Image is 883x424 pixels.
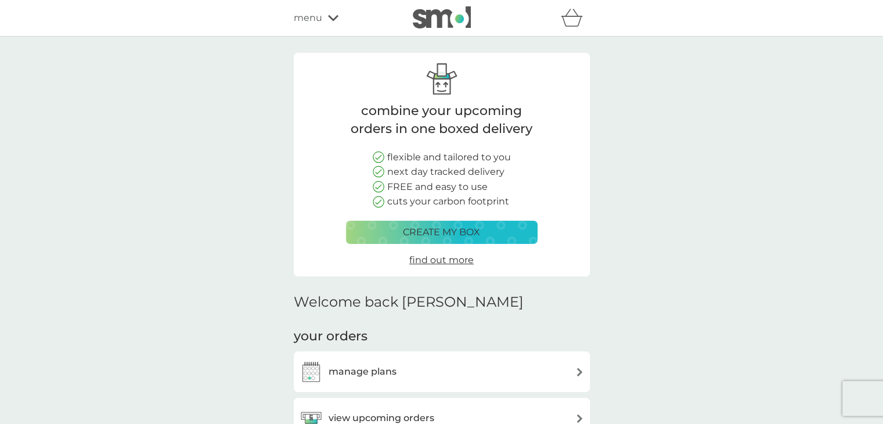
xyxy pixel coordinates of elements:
span: find out more [409,254,474,265]
p: next day tracked delivery [387,164,504,179]
button: create my box [346,221,538,244]
h2: Welcome back [PERSON_NAME] [294,294,524,311]
a: find out more [409,253,474,268]
img: arrow right [575,368,584,376]
div: basket [561,6,590,30]
img: arrow right [575,414,584,423]
p: FREE and easy to use [387,179,488,195]
p: create my box [403,225,480,240]
p: combine your upcoming orders in one boxed delivery [346,102,538,138]
p: flexible and tailored to you [387,150,511,165]
h3: your orders [294,328,367,346]
p: cuts your carbon footprint [387,194,509,209]
span: menu [294,10,322,26]
img: smol [413,6,471,28]
h3: manage plans [329,364,397,379]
